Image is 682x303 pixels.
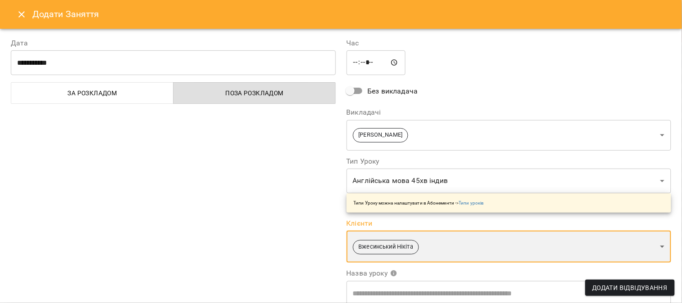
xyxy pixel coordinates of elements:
span: Поза розкладом [179,88,330,98]
label: Клієнти [347,220,672,227]
span: Додати Відвідування [593,282,668,293]
span: Без викладача [368,86,418,97]
div: Вжесинський Нікіта [347,231,672,263]
div: Англійська мова 45хв індив [347,169,672,194]
label: Час [347,40,672,47]
label: Викладачі [347,109,672,116]
button: Close [11,4,32,25]
span: За розкладом [17,88,168,98]
span: Вжесинський Нікіта [353,243,419,251]
span: [PERSON_NAME] [353,131,408,139]
button: За розкладом [11,82,174,104]
label: Тип Уроку [347,158,672,165]
button: Додати Відвідування [585,280,675,296]
label: Дата [11,40,336,47]
span: Назва уроку [347,270,398,277]
div: [PERSON_NAME] [347,120,672,151]
h6: Додати Заняття [32,7,671,21]
button: Поза розкладом [173,82,336,104]
svg: Вкажіть назву уроку або виберіть клієнтів [390,270,397,277]
a: Типи уроків [459,201,484,205]
p: Типи Уроку можна налаштувати в Абонементи -> [354,200,484,206]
